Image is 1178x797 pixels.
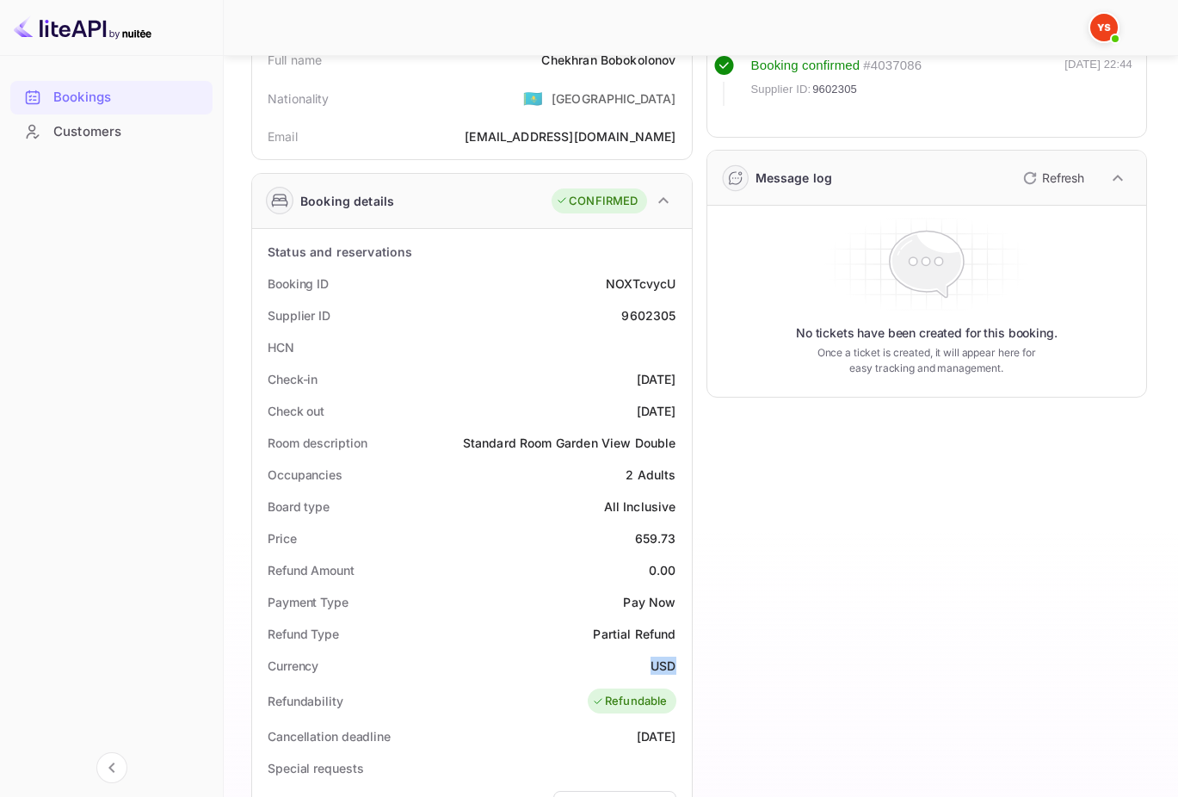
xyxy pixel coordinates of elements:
div: Currency [268,657,318,675]
div: Check out [268,402,324,420]
span: Supplier ID: [751,81,811,98]
div: [DATE] [637,727,676,745]
div: All Inclusive [604,497,676,516]
img: LiteAPI logo [14,14,151,41]
div: 0.00 [649,561,676,579]
div: [GEOGRAPHIC_DATA] [552,90,676,108]
div: Cancellation deadline [268,727,391,745]
div: Room description [268,434,367,452]
button: Collapse navigation [96,752,127,783]
div: Chekhran Bobokolonov [541,51,675,69]
div: Full name [268,51,322,69]
div: Booking confirmed [751,56,860,76]
div: Refund Amount [268,561,355,579]
div: [DATE] 22:44 [1064,56,1132,106]
div: Supplier ID [268,306,330,324]
div: # 4037086 [863,56,922,76]
div: [DATE] [637,402,676,420]
button: Refresh [1013,164,1091,192]
div: Partial Refund [593,625,675,643]
div: NOXTcvycU [606,275,675,293]
div: Nationality [268,90,330,108]
div: [DATE] [637,370,676,388]
div: Check-in [268,370,318,388]
div: Refundability [268,692,343,710]
div: Refund Type [268,625,339,643]
div: HCN [268,338,294,356]
p: No tickets have been created for this booking. [796,324,1058,342]
div: Status and reservations [268,243,412,261]
div: Bookings [10,81,213,114]
div: Standard Room Garden View Double [463,434,676,452]
div: Customers [53,122,204,142]
div: Email [268,127,298,145]
div: Refundable [592,693,668,710]
div: Booking ID [268,275,329,293]
div: Price [268,529,297,547]
div: Bookings [53,88,204,108]
div: Booking details [300,192,394,210]
div: 9602305 [621,306,675,324]
span: United States [523,83,543,114]
div: Message log [756,169,833,187]
div: Occupancies [268,466,342,484]
img: Yandex Support [1090,14,1118,41]
span: 9602305 [812,81,857,98]
p: Refresh [1042,169,1084,187]
a: Bookings [10,81,213,113]
p: Once a ticket is created, it will appear here for easy tracking and management. [810,345,1044,376]
div: USD [651,657,675,675]
div: Customers [10,115,213,149]
div: 659.73 [635,529,676,547]
div: Pay Now [623,593,675,611]
a: Customers [10,115,213,147]
div: Special requests [268,759,363,777]
div: Payment Type [268,593,348,611]
div: Board type [268,497,330,516]
div: CONFIRMED [556,193,638,210]
div: [EMAIL_ADDRESS][DOMAIN_NAME] [465,127,675,145]
div: 2 Adults [626,466,675,484]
